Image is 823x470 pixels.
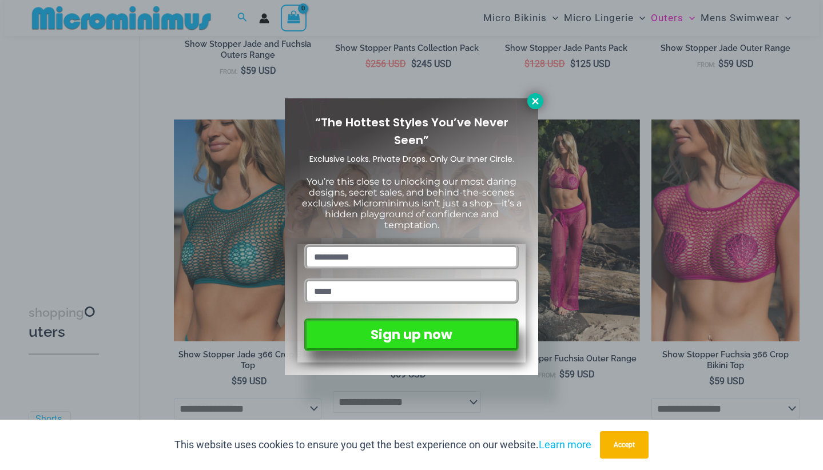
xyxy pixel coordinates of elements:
[302,176,522,231] span: You’re this close to unlocking our most daring designs, secret sales, and behind-the-scenes exclu...
[174,436,591,453] p: This website uses cookies to ensure you get the best experience on our website.
[315,114,508,148] span: “The Hottest Styles You’ve Never Seen”
[600,431,649,459] button: Accept
[304,318,519,351] button: Sign up now
[527,93,543,109] button: Close
[539,439,591,451] a: Learn more
[309,153,514,165] span: Exclusive Looks. Private Drops. Only Our Inner Circle.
